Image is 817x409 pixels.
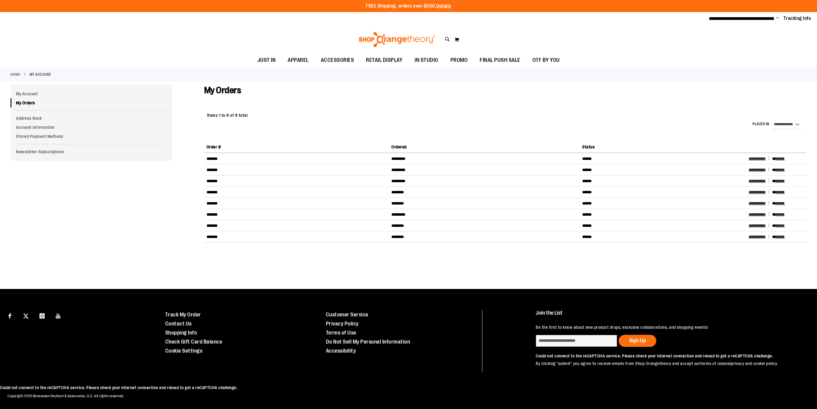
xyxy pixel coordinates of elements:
a: My Account [11,89,172,98]
a: PROMO [444,53,474,67]
strong: My Account [30,72,51,77]
a: Accessibility [326,348,356,354]
span: APPAREL [288,53,309,67]
button: Account menu [776,15,779,21]
input: enter email [536,335,617,347]
a: Address Book [11,114,172,123]
p: FREE Shipping, orders over $600. [366,3,451,10]
a: My Orders [11,98,172,107]
a: Details [436,3,451,9]
a: Do Not Sell My Personal Information [326,339,410,345]
a: Privacy Policy [326,321,359,327]
a: RETAIL DISPLAY [360,53,409,67]
span: IN STUDIO [415,53,438,67]
a: terms of use [700,361,724,366]
p: Be the first to know about new product drops, exclusive collaborations, and shopping events! [536,324,799,330]
a: FINAL PUSH SALE [474,53,526,67]
a: Visit our Facebook page [5,310,15,321]
p: By clicking "submit" you agree to receive emails from Shop Orangetheory and accept our and [536,360,799,366]
span: Sign Up [629,338,646,344]
a: privacy and cookie policy. [731,361,778,366]
a: Stored Payment Methods [11,132,172,141]
a: Newsletter Subscriptions [11,147,172,156]
a: Visit our X page [21,310,31,321]
a: OTF BY YOU [526,53,566,67]
a: APPAREL [282,53,315,67]
span: OTF BY YOU [532,53,560,67]
a: Home [11,72,20,77]
a: Shopping Info [165,330,197,336]
th: Order # [204,141,389,153]
a: Customer Service [326,312,368,318]
span: FINAL PUSH SALE [480,53,520,67]
span: Copyright 2025 Bensussen Deutsch & Associates, LLC. All rights reserved. [8,394,124,398]
a: Cookie Settings [165,348,203,354]
a: Visit our Instagram page [37,310,47,321]
img: Shop Orangetheory [358,32,436,47]
a: Visit our Youtube page [53,310,64,321]
span: Items 1 to 8 of 8 total [207,113,248,118]
a: JUST IN [251,53,282,67]
a: ACCESSORIES [315,53,360,67]
span: My Orders [204,85,241,95]
a: Account Information [11,123,172,132]
img: Twitter [23,313,29,319]
a: Contact Us [165,321,192,327]
label: Placed in [752,122,769,127]
span: PROMO [450,53,468,67]
span: RETAIL DISPLAY [366,53,402,67]
th: Ordered [389,141,580,153]
div: Could not connect to the reCAPTCHA service. Please check your internet connection and reload to g... [536,353,799,359]
span: JUST IN [257,53,276,67]
a: Track My Order [165,312,201,318]
th: Status [580,141,746,153]
a: Tracking Info [784,15,811,22]
a: Terms of Use [326,330,356,336]
button: Sign Up [619,335,656,347]
a: Check Gift Card Balance [165,339,222,345]
h4: Join the List [536,310,799,321]
span: ACCESSORIES [321,53,354,67]
a: IN STUDIO [409,53,444,67]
